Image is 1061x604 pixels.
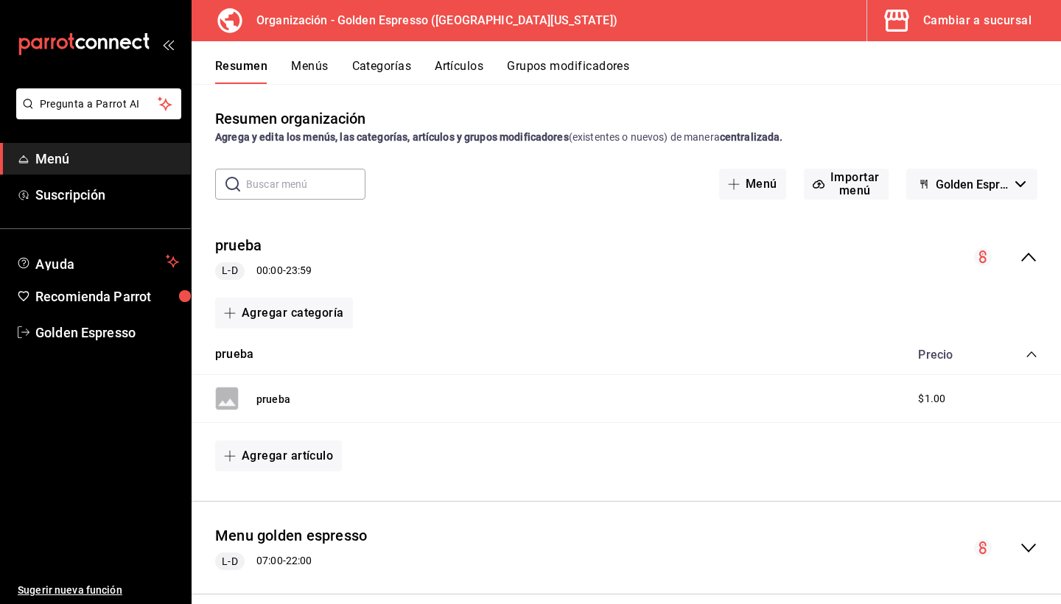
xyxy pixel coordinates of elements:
button: Agregar artículo [215,440,342,471]
span: L-D [216,263,243,278]
button: Artículos [435,59,483,84]
button: Categorías [352,59,412,84]
div: Precio [903,348,998,362]
span: Golden Espresso - Borrador [936,178,1009,192]
div: 07:00 - 22:00 [215,552,367,570]
div: collapse-menu-row [192,513,1061,582]
span: Pregunta a Parrot AI [40,96,158,112]
button: prueba [215,346,253,363]
button: prueba [256,392,290,407]
span: Recomienda Parrot [35,287,179,306]
button: open_drawer_menu [162,38,174,50]
button: Importar menú [804,169,889,200]
span: Ayuda [35,253,160,270]
span: Menú [35,149,179,169]
div: collapse-menu-row [192,223,1061,292]
button: Menú [719,169,786,200]
strong: centralizada. [720,131,783,143]
button: Golden Espresso - Borrador [906,169,1037,200]
h3: Organización - Golden Espresso ([GEOGRAPHIC_DATA][US_STATE]) [245,12,617,29]
div: Cambiar a sucursal [923,10,1032,31]
button: prueba [215,235,262,256]
button: Pregunta a Parrot AI [16,88,181,119]
span: L-D [216,554,243,569]
button: collapse-category-row [1026,348,1037,360]
input: Buscar menú [246,169,365,199]
button: Grupos modificadores [507,59,629,84]
div: navigation tabs [215,59,1061,84]
div: 00:00 - 23:59 [215,262,312,280]
button: Menús [291,59,328,84]
div: Resumen organización [215,108,366,130]
button: Resumen [215,59,267,84]
button: Agregar categoría [215,298,353,329]
div: (existentes o nuevos) de manera [215,130,1037,145]
button: Menu golden espresso [215,525,367,547]
span: Suscripción [35,185,179,205]
span: $1.00 [918,391,945,407]
span: Sugerir nueva función [18,583,179,598]
strong: Agrega y edita los menús, las categorías, artículos y grupos modificadores [215,131,569,143]
a: Pregunta a Parrot AI [10,107,181,122]
span: Golden Espresso [35,323,179,343]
